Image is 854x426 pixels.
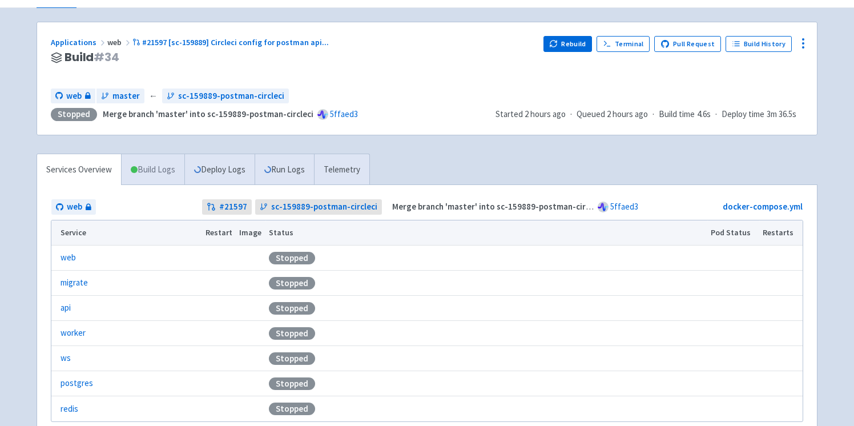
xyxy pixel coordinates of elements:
[707,220,759,246] th: Pod Status
[112,90,140,103] span: master
[94,49,119,65] span: # 34
[255,199,382,215] a: sc-159889-postman-circleci
[149,90,158,103] span: ←
[61,403,78,416] a: redis
[265,220,707,246] th: Status
[61,327,86,340] a: worker
[51,199,96,215] a: web
[61,377,93,390] a: postgres
[178,90,284,103] span: sc-159889-postman-circleci
[269,403,315,415] div: Stopped
[61,302,71,315] a: api
[269,302,315,315] div: Stopped
[61,251,76,264] a: web
[392,201,603,212] strong: Merge branch 'master' into sc-159889-postman-circleci
[107,37,132,47] span: web
[103,108,313,119] strong: Merge branch 'master' into sc-159889-postman-circleci
[726,36,792,52] a: Build History
[184,154,255,186] a: Deploy Logs
[269,277,315,290] div: Stopped
[723,201,803,212] a: docker-compose.yml
[610,201,638,212] a: 5ffaed3
[132,37,331,47] a: #21597 [sc-159889] Circleci config for postman api...
[314,154,369,186] a: Telemetry
[271,200,377,214] span: sc-159889-postman-circleci
[122,154,184,186] a: Build Logs
[67,200,82,214] span: web
[202,199,252,215] a: #21597
[65,51,119,64] span: Build
[722,108,764,121] span: Deploy time
[496,108,803,121] div: · · ·
[61,352,71,365] a: ws
[61,276,88,290] a: migrate
[269,252,315,264] div: Stopped
[659,108,695,121] span: Build time
[607,108,648,119] time: 2 hours ago
[525,108,566,119] time: 2 hours ago
[66,90,82,103] span: web
[219,200,247,214] strong: # 21597
[51,220,202,246] th: Service
[496,108,566,119] span: Started
[51,108,97,121] div: Stopped
[51,89,95,104] a: web
[654,36,721,52] a: Pull Request
[697,108,711,121] span: 4.6s
[269,352,315,365] div: Stopped
[543,36,593,52] button: Rebuild
[255,154,314,186] a: Run Logs
[51,37,107,47] a: Applications
[269,377,315,390] div: Stopped
[759,220,803,246] th: Restarts
[96,89,144,104] a: master
[597,36,650,52] a: Terminal
[577,108,648,119] span: Queued
[162,89,289,104] a: sc-159889-postman-circleci
[37,154,121,186] a: Services Overview
[142,37,329,47] span: #21597 [sc-159889] Circleci config for postman api ...
[202,220,236,246] th: Restart
[767,108,796,121] span: 3m 36.5s
[236,220,265,246] th: Image
[269,327,315,340] div: Stopped
[330,108,358,119] a: 5ffaed3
